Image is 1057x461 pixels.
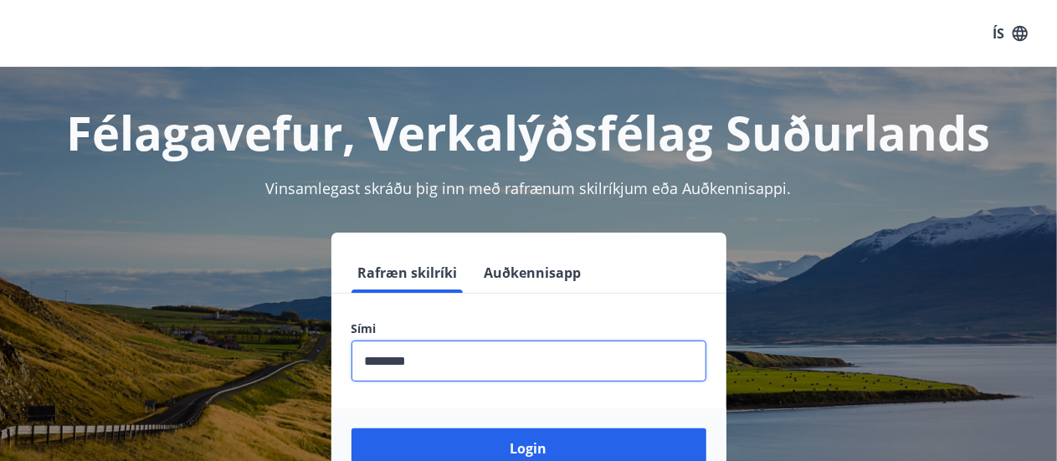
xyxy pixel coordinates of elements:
[266,178,792,198] span: Vinsamlegast skráðu þig inn með rafrænum skilríkjum eða Auðkennisappi.
[983,18,1037,49] button: ÍS
[351,253,464,293] button: Rafræn skilríki
[478,253,588,293] button: Auðkennisapp
[20,100,1037,164] h1: Félagavefur, Verkalýðsfélag Suðurlands
[351,320,706,337] label: Sími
